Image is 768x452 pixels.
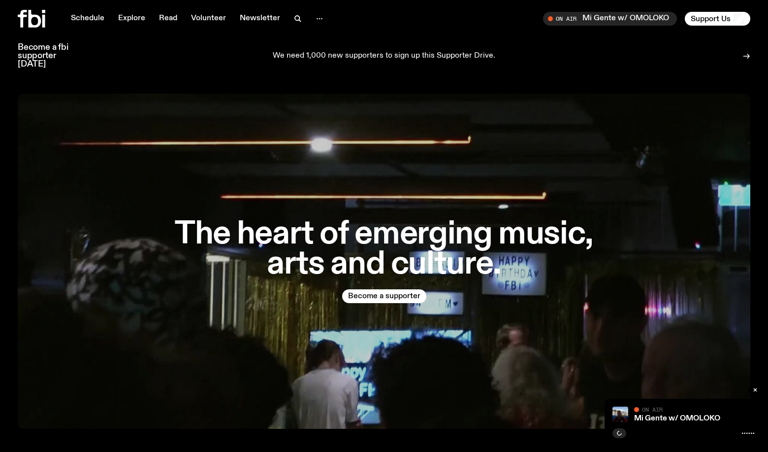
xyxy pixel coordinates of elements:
[18,43,81,69] h3: Become a fbi supporter [DATE]
[234,12,286,26] a: Newsletter
[642,406,663,413] span: On Air
[65,12,110,26] a: Schedule
[153,12,183,26] a: Read
[543,12,677,26] button: On AirMi Gente w/ OMOLOKO
[691,14,731,23] span: Support Us
[163,219,605,279] h1: The heart of emerging music, arts and culture.
[342,289,426,303] button: Become a supporter
[685,12,750,26] button: Support Us
[634,415,720,422] a: Mi Gente w/ OMOLOKO
[185,12,232,26] a: Volunteer
[112,12,151,26] a: Explore
[273,52,495,61] p: We need 1,000 new supporters to sign up this Supporter Drive.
